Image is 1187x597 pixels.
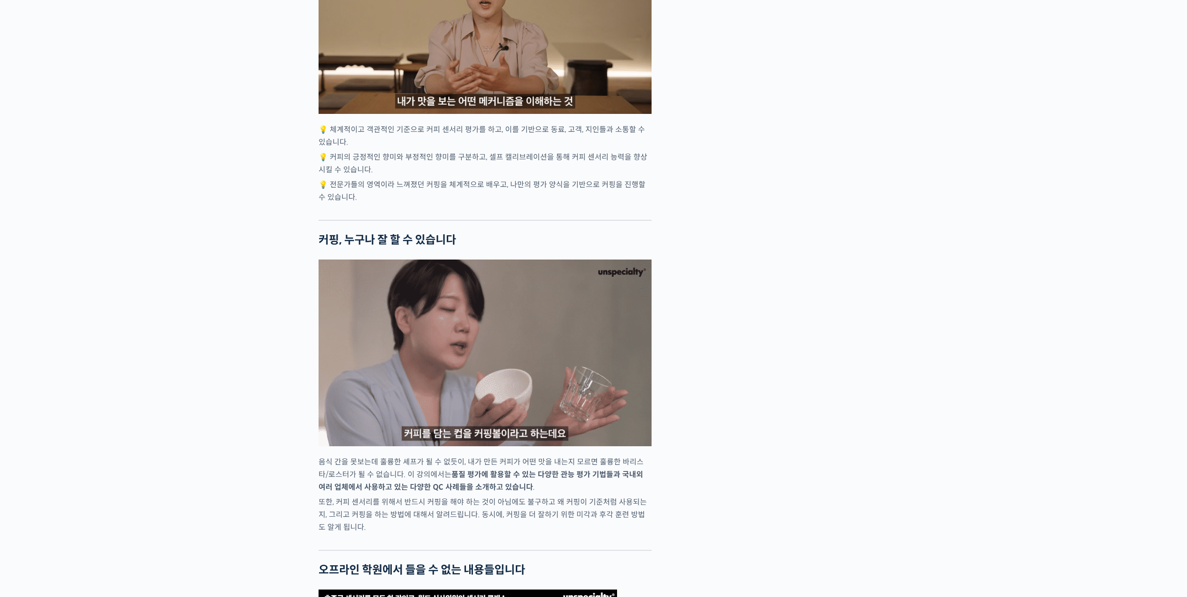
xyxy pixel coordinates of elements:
[319,178,652,204] p: 💡 전문가들의 영역이라 느껴졌던 커핑을 체계적으로 배우고, 나만의 평가 양식을 기반으로 커핑을 진행할 수 있습니다.
[319,563,652,577] h2: 오프라인 학원에서 들을 수 없는 내용들입니다
[319,496,652,534] p: 또한, 커피 센서리를 위해서 반드시 커핑을 해야 하는 것이 아님에도 불구하고 왜 커핑이 기준처럼 사용되는지, 그리고 커핑을 하는 방법에 대해서 알려드립니다. 동시에, 커핑을 ...
[319,456,652,493] p: 음식 간을 못보는데 훌륭한 셰프가 될 수 없듯이, 내가 만든 커피가 어떤 맛을 내는지 모르면 훌륭한 바리스타/로스터가 될 수 없습니다. 이 강의에서는 .
[319,123,652,148] p: 💡 체계적이고 객관적인 기준으로 커피 센서리 평가를 하고, 이를 기반으로 동료, 고객, 지인들과 소통할 수 있습니다.
[319,233,456,247] strong: 커핑, 누구나 잘 할 수 있습니다
[319,470,643,492] strong: 품질 평가에 활용할 수 있는 다양한 관능 평가 기법들과 국내외 여러 업체에서 사용하고 있는 다양한 QC 사례들을 소개하고 있습니다
[319,151,652,176] p: 💡 커피의 긍정적인 향미와 부정적인 향미를 구분하고, 셀프 캘리브레이션을 통해 커피 센서리 능력을 향상시킬 수 있습니다.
